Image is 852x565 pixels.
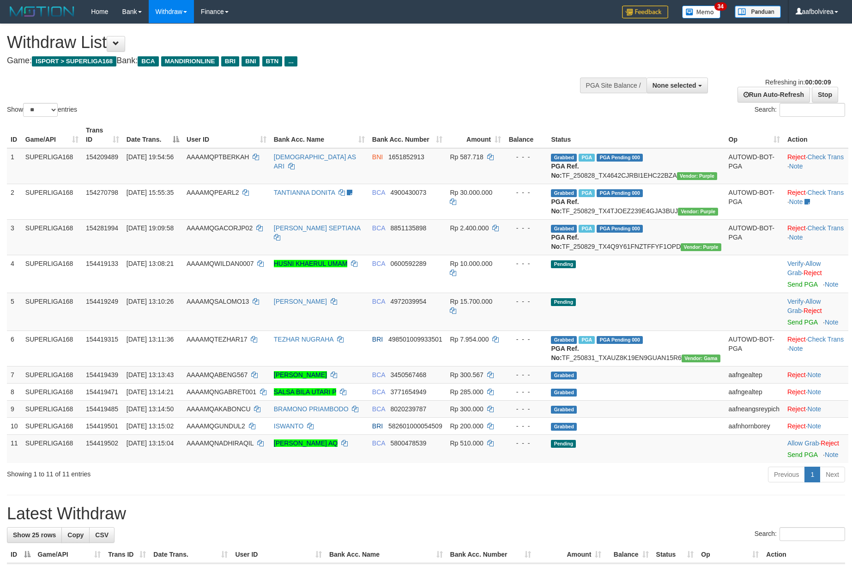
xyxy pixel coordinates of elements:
[820,467,845,482] a: Next
[787,189,806,196] a: Reject
[22,434,82,463] td: SUPERLIGA168
[274,405,349,413] a: BRAMONO PRIAMBODO
[450,439,483,447] span: Rp 510.000
[187,388,256,396] span: AAAAMQNGABRET001
[391,439,427,447] span: Copy 5800478539 to clipboard
[725,148,784,184] td: AUTOWD-BOT-PGA
[7,331,22,366] td: 6
[391,371,427,379] span: Copy 3450567468 to clipboard
[804,467,820,482] a: 1
[808,388,822,396] a: Note
[787,281,817,288] a: Send PGA
[808,336,844,343] a: Check Trans
[150,546,231,563] th: Date Trans.: activate to sort column ascending
[789,345,803,352] a: Note
[86,371,118,379] span: 154419439
[789,198,803,205] a: Note
[127,224,174,232] span: [DATE] 19:09:58
[653,546,698,563] th: Status: activate to sort column ascending
[551,440,576,448] span: Pending
[547,122,725,148] th: Status
[725,383,784,400] td: aafngealtep
[735,6,781,18] img: panduan.png
[22,383,82,400] td: SUPERLIGA168
[825,451,839,458] a: Note
[274,422,304,430] a: ISWANTO
[808,371,822,379] a: Note
[551,423,577,431] span: Grabbed
[7,148,22,184] td: 1
[677,172,717,180] span: Vendor URL: https://trx4.1velocity.biz
[508,223,544,233] div: - - -
[450,371,483,379] span: Rp 300.567
[450,224,489,232] span: Rp 2.400.000
[784,219,848,255] td: · ·
[86,224,118,232] span: 154281994
[187,298,249,305] span: AAAAMQSALOMO13
[326,546,447,563] th: Bank Acc. Name: activate to sort column ascending
[7,293,22,331] td: 5
[551,345,579,361] b: PGA Ref. No:
[737,87,810,102] a: Run Auto-Refresh
[138,56,158,66] span: BCA
[127,260,174,267] span: [DATE] 13:08:21
[183,122,270,148] th: User ID: activate to sort column ascending
[372,298,385,305] span: BCA
[7,505,845,523] h1: Latest Withdraw
[784,122,848,148] th: Action
[22,400,82,417] td: SUPERLIGA168
[812,87,838,102] a: Stop
[508,404,544,414] div: - - -
[779,527,845,541] input: Search:
[32,56,116,66] span: ISPORT > SUPERLIGA168
[678,208,718,216] span: Vendor URL: https://trx4.1velocity.biz
[450,388,483,396] span: Rp 285.000
[86,260,118,267] span: 154419133
[123,122,183,148] th: Date Trans.: activate to sort column descending
[86,298,118,305] span: 154419249
[270,122,369,148] th: Bank Acc. Name: activate to sort column ascending
[7,546,34,563] th: ID: activate to sort column descending
[808,405,822,413] a: Note
[551,154,577,162] span: Grabbed
[787,153,806,161] a: Reject
[787,422,806,430] a: Reject
[372,439,385,447] span: BCA
[7,33,559,52] h1: Withdraw List
[653,82,696,89] span: None selected
[580,78,647,93] div: PGA Site Balance /
[7,417,22,434] td: 10
[821,439,839,447] a: Reject
[622,6,668,18] img: Feedback.jpg
[579,154,595,162] span: Marked by aafchhiseyha
[804,307,822,314] a: Reject
[127,336,174,343] span: [DATE] 13:11:36
[547,331,725,366] td: TF_250831_TXAUZ8K19EN9GUAN15R6
[187,153,249,161] span: AAAAMQPTBERKAH
[787,298,821,314] a: Allow Grab
[372,260,385,267] span: BCA
[787,439,819,447] a: Allow Grab
[450,153,483,161] span: Rp 587.718
[22,417,82,434] td: SUPERLIGA168
[804,269,822,276] a: Reject
[784,366,848,383] td: ·
[551,162,579,179] b: PGA Ref. No:
[274,371,327,379] a: [PERSON_NAME]
[808,224,844,232] a: Check Trans
[597,189,643,197] span: PGA Pending
[784,434,848,463] td: ·
[551,298,576,306] span: Pending
[787,388,806,396] a: Reject
[450,336,489,343] span: Rp 7.954.000
[7,400,22,417] td: 9
[127,298,174,305] span: [DATE] 13:10:26
[551,389,577,397] span: Grabbed
[372,371,385,379] span: BCA
[127,405,174,413] span: [DATE] 13:14:50
[391,405,427,413] span: Copy 8020239787 to clipboard
[647,78,708,93] button: None selected
[755,527,845,541] label: Search:
[450,298,492,305] span: Rp 15.700.000
[187,439,254,447] span: AAAAMQNADHIRAQIL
